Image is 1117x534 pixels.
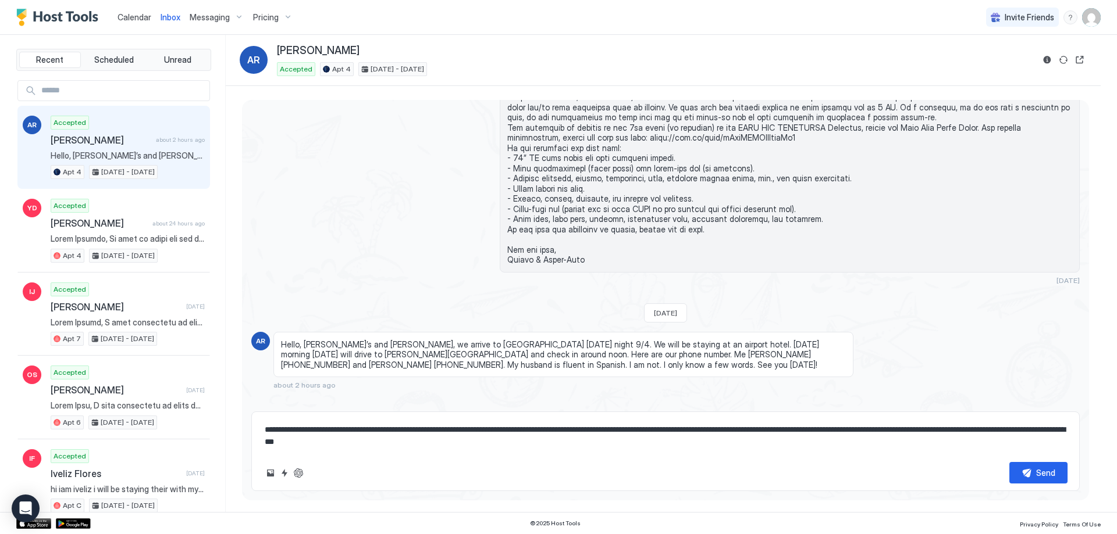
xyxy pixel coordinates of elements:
[51,400,205,411] span: Lorem Ipsu, D sita consectetu ad elits doeiusmod. Tempo, in utlabo et dolor mag ali enimadmi ven ...
[27,370,37,380] span: OS
[1005,12,1054,23] span: Invite Friends
[1082,8,1101,27] div: User profile
[164,55,191,65] span: Unread
[94,55,134,65] span: Scheduled
[147,52,208,68] button: Unread
[256,336,265,346] span: AR
[280,64,312,74] span: Accepted
[37,81,209,101] input: Input Field
[63,167,81,177] span: Apt 4
[63,334,81,344] span: Apt 7
[51,234,205,244] span: Lorem Ipsumdo, Si amet co adipi eli sed doeiusmo tem INCI UTL Etdol Magn/Aliqu Enimadmin ve qui N...
[371,64,424,74] span: [DATE] - [DATE]
[101,417,154,428] span: [DATE] - [DATE]
[654,309,677,317] span: [DATE]
[1063,10,1077,24] div: menu
[19,52,81,68] button: Recent
[1063,517,1101,529] a: Terms Of Use
[247,53,260,67] span: AR
[118,12,151,22] span: Calendar
[63,417,81,428] span: Apt 6
[253,12,279,23] span: Pricing
[1020,521,1058,528] span: Privacy Policy
[27,203,37,213] span: YD
[1020,517,1058,529] a: Privacy Policy
[1056,53,1070,67] button: Sync reservation
[51,384,182,396] span: [PERSON_NAME]
[1056,276,1080,285] span: [DATE]
[161,11,180,23] a: Inbox
[101,250,155,261] span: [DATE] - [DATE]
[54,367,86,378] span: Accepted
[36,55,63,65] span: Recent
[51,134,151,146] span: [PERSON_NAME]
[190,12,230,23] span: Messaging
[507,71,1072,265] span: Lorem Ipsumdol, Si amet consectetu ad elits doeiusmod, tempori utlabor et dolo magn al eni ADMI V...
[54,451,86,461] span: Accepted
[51,217,148,229] span: [PERSON_NAME]
[332,64,351,74] span: Apt 4
[51,301,182,313] span: [PERSON_NAME]
[156,136,205,144] span: about 2 hours ago
[29,453,35,464] span: IF
[186,470,205,477] span: [DATE]
[152,220,205,227] span: about 24 hours ago
[51,484,205,494] span: hi iam iveliz i will be staying their with my family. thank you
[56,518,91,529] a: Google Play Store
[54,200,86,211] span: Accepted
[12,494,40,522] div: Open Intercom Messenger
[16,518,51,529] a: App Store
[63,250,81,261] span: Apt 4
[278,466,291,480] button: Quick reply
[101,167,155,177] span: [DATE] - [DATE]
[1009,462,1068,483] button: Send
[273,381,336,389] span: about 2 hours ago
[264,466,278,480] button: Upload image
[63,500,81,511] span: Apt C
[1040,53,1054,67] button: Reservation information
[29,286,35,297] span: IJ
[987,400,1066,413] div: Scheduled Messages
[186,386,205,394] span: [DATE]
[16,49,211,71] div: tab-group
[1063,521,1101,528] span: Terms Of Use
[1036,467,1055,479] div: Send
[16,9,104,26] a: Host Tools Logo
[83,52,145,68] button: Scheduled
[291,466,305,480] button: ChatGPT Auto Reply
[51,150,205,161] span: Hello, [PERSON_NAME]’s and [PERSON_NAME], we arrive to [GEOGRAPHIC_DATA] [DATE] night 9/4. We wil...
[530,519,581,527] span: © 2025 Host Tools
[972,399,1080,414] button: Scheduled Messages
[281,339,846,370] span: Hello, [PERSON_NAME]’s and [PERSON_NAME], we arrive to [GEOGRAPHIC_DATA] [DATE] night 9/4. We wil...
[27,120,37,130] span: AR
[118,11,151,23] a: Calendar
[54,284,86,295] span: Accepted
[277,44,360,58] span: [PERSON_NAME]
[186,303,205,310] span: [DATE]
[161,12,180,22] span: Inbox
[101,334,154,344] span: [DATE] - [DATE]
[51,317,205,328] span: Lorem Ipsumd, S amet consectetu ad elits doeiusmod. Tempo, in utlabo et dolor mag ali enimadmi ve...
[101,500,155,511] span: [DATE] - [DATE]
[51,468,182,479] span: Iveliz Flores
[54,117,86,128] span: Accepted
[1073,53,1087,67] button: Open reservation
